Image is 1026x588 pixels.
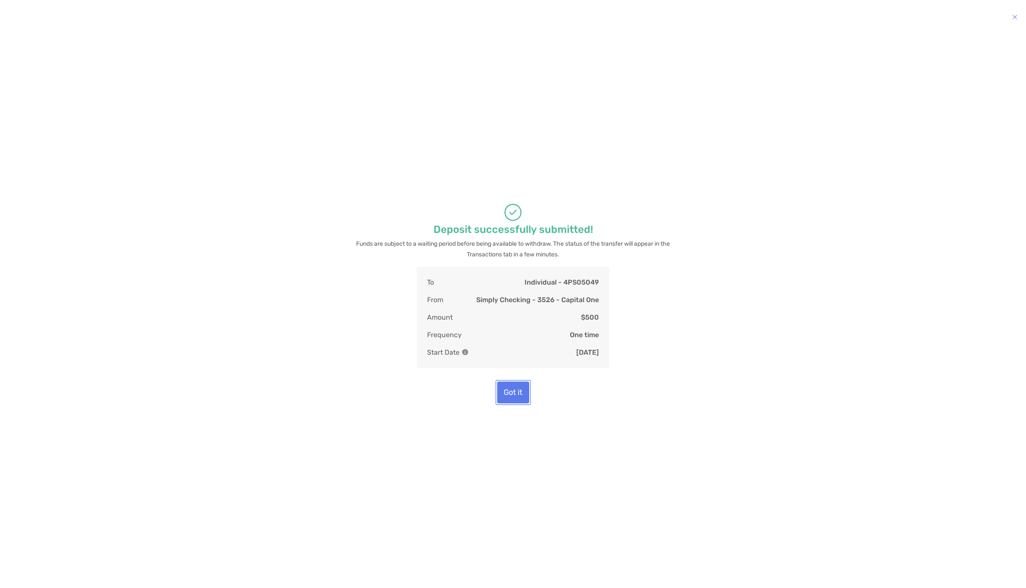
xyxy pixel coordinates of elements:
p: Funds are subject to a waiting period before being available to withdraw. The status of the trans... [353,238,673,260]
p: Frequency [427,329,462,340]
p: Individual - 4PS05049 [525,277,599,288]
p: Deposit successfully submitted! [433,224,593,235]
button: Got it [497,382,529,403]
p: $500 [581,312,599,323]
p: From [427,294,443,305]
p: Start Date [427,347,468,358]
p: [DATE] [576,347,599,358]
p: Simply Checking - 3526 - Capital One [476,294,599,305]
p: Amount [427,312,453,323]
p: One time [570,329,599,340]
img: Information Icon [462,349,468,355]
p: To [427,277,434,288]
